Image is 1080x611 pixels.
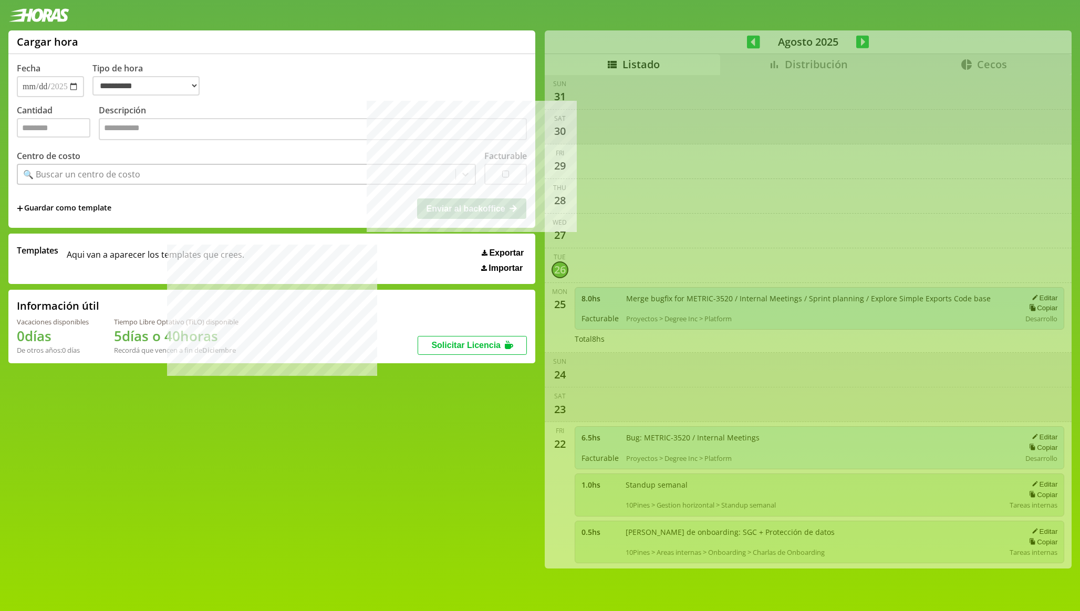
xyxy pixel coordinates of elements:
[17,62,40,74] label: Fecha
[202,345,236,355] b: Diciembre
[114,317,238,326] div: Tiempo Libre Optativo (TiLO) disponible
[479,248,527,258] button: Exportar
[67,245,244,273] span: Aqui van a aparecer los templates que crees.
[418,336,527,355] button: Solicitar Licencia
[92,62,208,97] label: Tipo de hora
[17,150,80,162] label: Centro de costo
[99,104,527,143] label: Descripción
[17,203,23,214] span: +
[431,341,501,350] span: Solicitar Licencia
[17,326,89,345] h1: 0 días
[99,118,527,140] textarea: Descripción
[8,8,69,22] img: logotipo
[17,317,89,326] div: Vacaciones disponibles
[17,345,89,355] div: De otros años: 0 días
[17,104,99,143] label: Cantidad
[17,245,58,256] span: Templates
[489,248,524,258] span: Exportar
[17,35,78,49] h1: Cargar hora
[114,326,238,345] h1: 5 días o 40 horas
[23,168,140,180] div: 🔍 Buscar un centro de costo
[17,299,99,313] h2: Información útil
[17,118,90,138] input: Cantidad
[484,150,527,162] label: Facturable
[489,264,523,273] span: Importar
[17,203,111,214] span: +Guardar como template
[92,76,200,96] select: Tipo de hora
[114,345,238,355] div: Recordá que vencen a fin de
